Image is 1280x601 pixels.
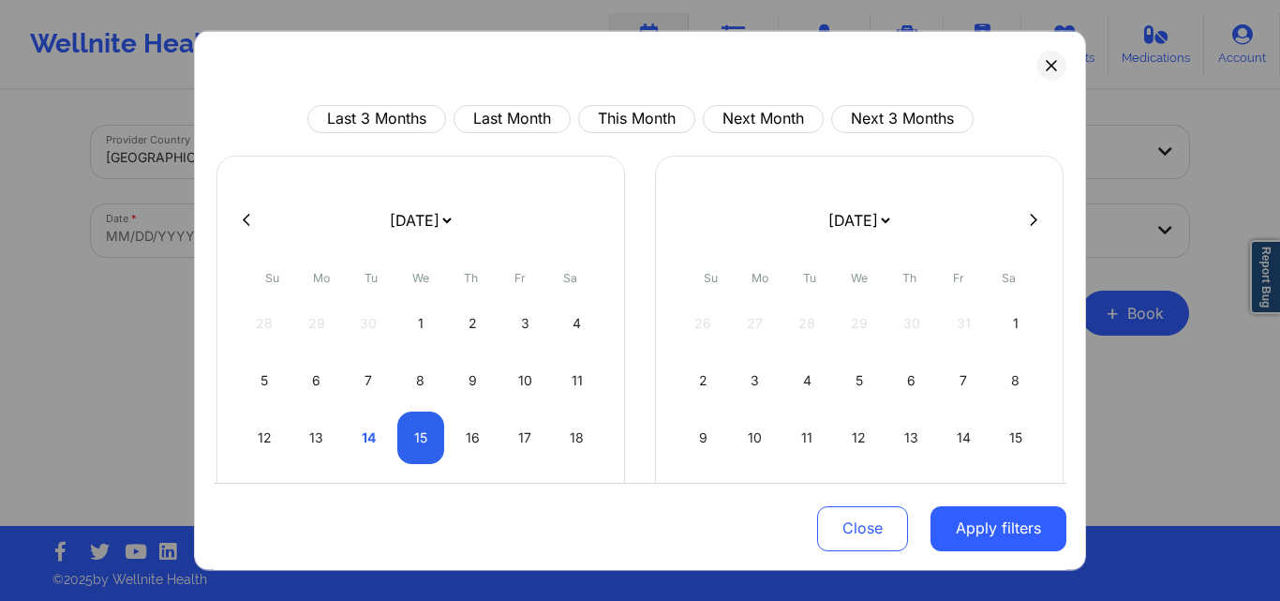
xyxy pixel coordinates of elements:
[752,270,768,284] abbr: Monday
[514,270,526,284] abbr: Friday
[887,468,935,520] div: Thu Nov 20 2025
[501,353,549,406] div: Fri Oct 10 2025
[703,104,824,132] button: Next Month
[991,296,1039,349] div: Sat Nov 01 2025
[365,270,378,284] abbr: Tuesday
[679,411,727,463] div: Sun Nov 09 2025
[464,270,478,284] abbr: Thursday
[412,270,429,284] abbr: Wednesday
[940,468,988,520] div: Fri Nov 21 2025
[397,468,445,520] div: Wed Oct 22 2025
[930,506,1066,551] button: Apply filters
[991,411,1039,463] div: Sat Nov 15 2025
[783,353,831,406] div: Tue Nov 04 2025
[836,411,884,463] div: Wed Nov 12 2025
[679,353,727,406] div: Sun Nov 02 2025
[836,468,884,520] div: Wed Nov 19 2025
[501,296,549,349] div: Fri Oct 03 2025
[553,411,601,463] div: Sat Oct 18 2025
[887,353,935,406] div: Thu Nov 06 2025
[241,468,289,520] div: Sun Oct 19 2025
[578,104,695,132] button: This Month
[313,270,330,284] abbr: Monday
[345,411,393,463] div: Tue Oct 14 2025
[449,296,497,349] div: Thu Oct 02 2025
[345,353,393,406] div: Tue Oct 07 2025
[817,506,908,551] button: Close
[397,411,445,463] div: Wed Oct 15 2025
[397,296,445,349] div: Wed Oct 01 2025
[783,468,831,520] div: Tue Nov 18 2025
[887,411,935,463] div: Thu Nov 13 2025
[265,270,279,284] abbr: Sunday
[831,104,974,132] button: Next 3 Months
[307,104,446,132] button: Last 3 Months
[902,270,916,284] abbr: Thursday
[679,468,727,520] div: Sun Nov 16 2025
[704,270,718,284] abbr: Sunday
[454,104,571,132] button: Last Month
[803,270,816,284] abbr: Tuesday
[991,353,1039,406] div: Sat Nov 08 2025
[851,270,868,284] abbr: Wednesday
[732,353,780,406] div: Mon Nov 03 2025
[783,411,831,463] div: Tue Nov 11 2025
[449,468,497,520] div: Thu Oct 23 2025
[553,296,601,349] div: Sat Oct 04 2025
[293,411,341,463] div: Mon Oct 13 2025
[501,468,549,520] div: Fri Oct 24 2025
[940,411,988,463] div: Fri Nov 14 2025
[836,353,884,406] div: Wed Nov 05 2025
[940,353,988,406] div: Fri Nov 07 2025
[449,411,497,463] div: Thu Oct 16 2025
[293,468,341,520] div: Mon Oct 20 2025
[397,353,445,406] div: Wed Oct 08 2025
[241,353,289,406] div: Sun Oct 05 2025
[293,353,341,406] div: Mon Oct 06 2025
[553,353,601,406] div: Sat Oct 11 2025
[563,270,577,284] abbr: Saturday
[1002,270,1016,284] abbr: Saturday
[953,270,964,284] abbr: Friday
[732,468,780,520] div: Mon Nov 17 2025
[991,468,1039,520] div: Sat Nov 22 2025
[449,353,497,406] div: Thu Oct 09 2025
[732,411,780,463] div: Mon Nov 10 2025
[241,411,289,463] div: Sun Oct 12 2025
[501,411,549,463] div: Fri Oct 17 2025
[345,468,393,520] div: Tue Oct 21 2025
[553,468,601,520] div: Sat Oct 25 2025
